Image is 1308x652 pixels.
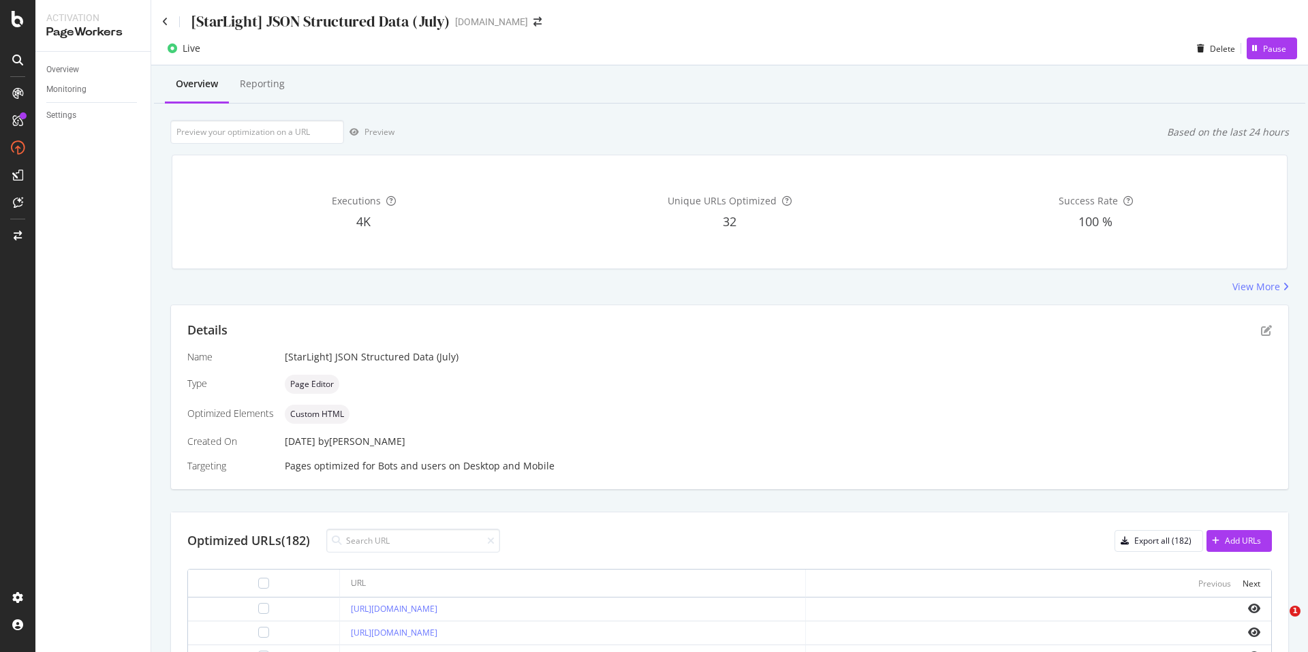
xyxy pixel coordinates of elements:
span: 1 [1290,606,1301,617]
a: Settings [46,108,141,123]
div: Delete [1210,43,1235,55]
a: View More [1232,280,1289,294]
i: eye [1248,603,1260,614]
span: Page Editor [290,380,334,388]
div: Activation [46,11,140,25]
span: Custom HTML [290,410,344,418]
div: PageWorkers [46,25,140,40]
button: Export all (182) [1115,530,1203,552]
div: Overview [176,77,218,91]
a: Click to go back [162,17,168,27]
span: Executions [332,194,381,207]
a: [URL][DOMAIN_NAME] [351,627,437,638]
span: Unique URLs Optimized [668,194,777,207]
div: Live [183,42,200,55]
div: arrow-right-arrow-left [533,17,542,27]
div: [StarLight] JSON Structured Data (July) [285,350,1272,364]
div: Settings [46,108,76,123]
a: Monitoring [46,82,141,97]
div: [DATE] [285,435,1272,448]
div: Optimized Elements [187,407,274,420]
div: Export all (182) [1134,535,1192,546]
div: URL [351,577,366,589]
button: Preview [344,121,394,143]
button: Pause [1247,37,1297,59]
a: Overview [46,63,141,77]
div: View More [1232,280,1280,294]
div: Pause [1263,43,1286,55]
input: Preview your optimization on a URL [170,120,344,144]
a: [URL][DOMAIN_NAME] [351,603,437,615]
div: Reporting [240,77,285,91]
span: 32 [723,213,736,230]
span: 4K [356,213,371,230]
div: Bots and users [378,459,446,473]
button: Delete [1192,37,1235,59]
div: Created On [187,435,274,448]
div: Add URLs [1225,535,1261,546]
div: Monitoring [46,82,87,97]
div: Based on the last 24 hours [1167,125,1289,139]
iframe: Intercom live chat [1262,606,1294,638]
div: Name [187,350,274,364]
div: Optimized URLs (182) [187,532,310,550]
div: by [PERSON_NAME] [318,435,405,448]
div: [StarLight] JSON Structured Data (July) [191,11,450,32]
div: Next [1243,578,1260,589]
span: Success Rate [1059,194,1118,207]
input: Search URL [326,529,500,553]
div: pen-to-square [1261,325,1272,336]
button: Next [1243,575,1260,591]
div: Pages optimized for on [285,459,1272,473]
button: Add URLs [1206,530,1272,552]
div: Targeting [187,459,274,473]
div: neutral label [285,375,339,394]
span: 100 % [1078,213,1112,230]
div: neutral label [285,405,349,424]
div: Previous [1198,578,1231,589]
div: Details [187,322,228,339]
div: Overview [46,63,79,77]
i: eye [1248,627,1260,638]
div: Desktop and Mobile [463,459,555,473]
button: Previous [1198,575,1231,591]
div: Preview [364,126,394,138]
div: [DOMAIN_NAME] [455,15,528,29]
div: Type [187,377,274,390]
